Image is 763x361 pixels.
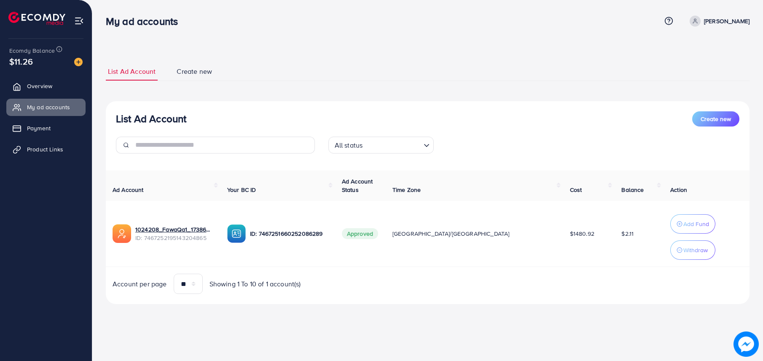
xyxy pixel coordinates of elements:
[8,12,65,25] img: logo
[670,186,687,194] span: Action
[621,186,644,194] span: Balance
[670,214,715,234] button: Add Fund
[683,245,708,255] p: Withdraw
[9,46,55,55] span: Ecomdy Balance
[135,234,214,242] span: ID: 7467252195143204865
[683,219,709,229] p: Add Fund
[227,186,256,194] span: Your BC ID
[116,113,186,125] h3: List Ad Account
[701,115,731,123] span: Create new
[113,186,144,194] span: Ad Account
[74,16,84,26] img: menu
[9,55,33,67] span: $11.26
[692,111,739,127] button: Create new
[135,225,214,234] a: 1024208_FawaQa1_1738605147168
[621,229,634,238] span: $2.11
[333,139,365,151] span: All status
[227,224,246,243] img: ic-ba-acc.ded83a64.svg
[27,103,70,111] span: My ad accounts
[704,16,750,26] p: [PERSON_NAME]
[570,229,594,238] span: $1480.92
[27,145,63,154] span: Product Links
[570,186,582,194] span: Cost
[210,279,301,289] span: Showing 1 To 10 of 1 account(s)
[108,67,156,76] span: List Ad Account
[6,78,86,94] a: Overview
[27,124,51,132] span: Payment
[6,99,86,116] a: My ad accounts
[342,177,373,194] span: Ad Account Status
[106,15,185,27] h3: My ad accounts
[733,331,759,357] img: image
[135,225,214,242] div: <span class='underline'>1024208_FawaQa1_1738605147168</span></br>7467252195143204865
[113,279,167,289] span: Account per page
[670,240,715,260] button: Withdraw
[27,82,52,90] span: Overview
[250,229,328,239] p: ID: 7467251660252086289
[342,228,378,239] span: Approved
[392,186,421,194] span: Time Zone
[6,141,86,158] a: Product Links
[113,224,131,243] img: ic-ads-acc.e4c84228.svg
[365,137,420,151] input: Search for option
[74,58,83,66] img: image
[177,67,212,76] span: Create new
[392,229,510,238] span: [GEOGRAPHIC_DATA]/[GEOGRAPHIC_DATA]
[686,16,750,27] a: [PERSON_NAME]
[328,137,434,154] div: Search for option
[6,120,86,137] a: Payment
